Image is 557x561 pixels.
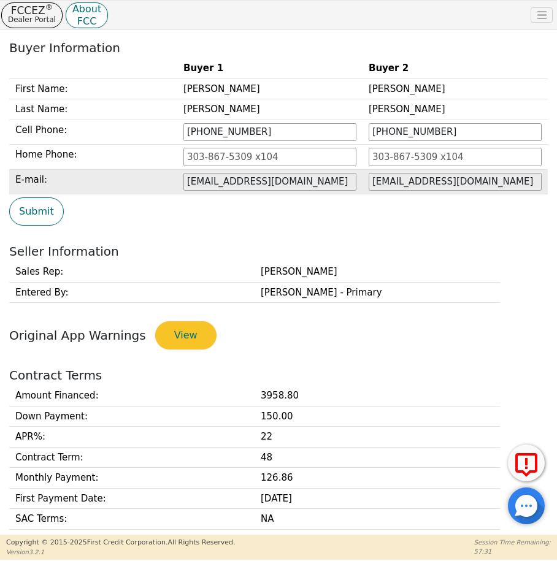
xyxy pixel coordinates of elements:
button: Report Error to FCC [508,445,545,481]
input: 303-867-5309 x104 [183,123,356,142]
td: 3958.80 [255,386,500,406]
h2: Seller Information [9,244,548,259]
td: 22 [255,427,500,448]
td: 126.86 [255,468,500,489]
span: All Rights Reserved. [167,538,235,546]
td: Last Name: [9,99,177,120]
td: First Name: [9,78,177,99]
td: [DATE] [255,488,500,509]
td: 150.00 [255,406,500,427]
td: First Payment Date : [9,488,255,509]
p: 57:31 [474,547,551,556]
button: Submit [9,197,64,226]
td: Down Payment : [9,406,255,427]
p: About [72,6,101,12]
td: [PERSON_NAME] [363,99,548,120]
td: [PERSON_NAME] [363,78,548,99]
th: Buyer 1 [177,58,363,78]
td: [PERSON_NAME] [177,99,363,120]
td: Sales Rep: [9,262,255,282]
th: Buyer 2 [363,58,548,78]
td: E-mail: [9,169,177,194]
td: [PERSON_NAME] - Primary [255,282,500,303]
button: View [155,321,217,349]
td: Entered By: [9,282,255,303]
td: 48 [255,447,500,468]
td: Cell Phone: [9,120,177,145]
p: FCC [72,18,101,25]
td: [PERSON_NAME] [255,262,500,282]
input: 303-867-5309 x104 [183,148,356,166]
sup: ® [45,2,53,12]
td: Contract Term : [9,447,255,468]
button: AboutFCC [66,2,108,28]
td: Home Phone: [9,145,177,170]
td: Deferred Payment : [9,529,255,550]
td: NA [255,509,500,530]
h2: Buyer Information [9,40,548,55]
td: SAC Terms : [9,509,255,530]
h2: Contract Terms [9,368,548,383]
td: Amount Financed : [9,386,255,406]
button: Toggle navigation [531,7,553,23]
p: Version 3.2.1 [6,548,235,557]
p: Copyright © 2015- 2025 First Credit Corporation. [6,538,235,548]
span: Original App Warnings [9,328,146,343]
p: Session Time Remaining: [474,538,551,547]
input: 303-867-5309 x104 [369,123,542,142]
td: Monthly Payment : [9,468,255,489]
button: FCCEZ®Dealer Portal [1,2,63,28]
p: Dealer Portal [8,15,56,25]
p: FCCEZ [8,6,56,15]
input: 303-867-5309 x104 [369,148,542,166]
td: APR% : [9,427,255,448]
td: [PERSON_NAME] [177,78,363,99]
td: N [255,529,500,550]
